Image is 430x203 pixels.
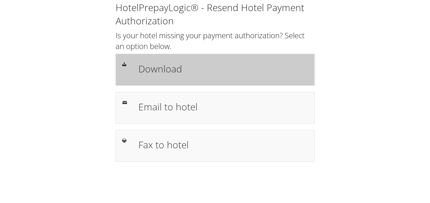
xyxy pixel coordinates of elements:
[116,54,315,85] a: Download
[138,138,308,152] h1: Fax to hotel
[116,130,315,162] a: Fax to hotel
[138,100,308,114] h1: Email to hotel
[138,62,308,76] h1: Download
[116,1,315,28] h1: HotelPrepayLogic® - Resend Hotel Payment Authorization
[116,92,315,124] a: Email to hotel
[116,30,315,51] h2: Is your hotel missing your payment authorization? Select an option below.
